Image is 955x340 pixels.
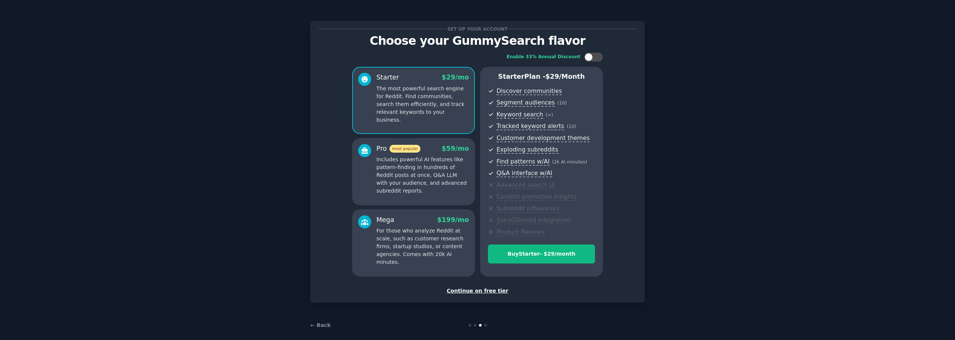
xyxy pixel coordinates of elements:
[552,159,587,165] span: ( 2k AI minutes )
[497,111,543,119] span: Keyword search
[497,87,562,95] span: Discover communities
[446,25,509,33] span: Set up your account
[376,144,420,153] div: Pro
[310,322,331,328] a: ← Back
[437,216,469,224] span: $ 199 /mo
[567,124,576,129] span: ( 10 )
[497,134,590,142] span: Customer development themes
[497,169,552,177] span: Q&A interface w/AI
[497,228,545,236] span: Product Reviews
[376,156,469,195] p: Includes powerful AI features like pattern-finding in hundreds of Reddit posts at once, Q&A LLM w...
[545,73,585,80] span: $ 29 /month
[376,73,399,82] div: Starter
[497,99,555,107] span: Segment audiences
[376,85,469,124] p: The most powerful search engine for Reddit. Find communities, search them efficiently, and track ...
[442,145,469,152] span: $ 59 /mo
[488,72,595,81] p: Starter Plan -
[488,250,595,258] div: Buy Starter - $ 29 /month
[497,216,570,224] span: Slack/Discord integration
[507,54,580,60] div: Enable 33% Annual Discount
[376,215,394,225] div: Mega
[497,122,564,130] span: Tracked keyword alerts
[318,34,637,47] p: Choose your GummySearch flavor
[318,287,637,295] div: Continue on free tier
[546,112,553,118] span: ( ∞ )
[497,181,555,189] span: Advanced search UI
[376,227,469,266] p: For those who analyze Reddit at scale, such as customer research firms, startup studios, or conte...
[497,193,577,201] span: Content promotion insights
[497,146,558,154] span: Exploding subreddits
[389,145,421,153] span: most popular
[497,158,549,166] span: Find patterns w/AI
[488,244,595,263] button: BuyStarter- $29/month
[497,205,559,213] span: Subreddit influencers
[442,74,469,81] span: $ 29 /mo
[557,100,567,106] span: ( 10 )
